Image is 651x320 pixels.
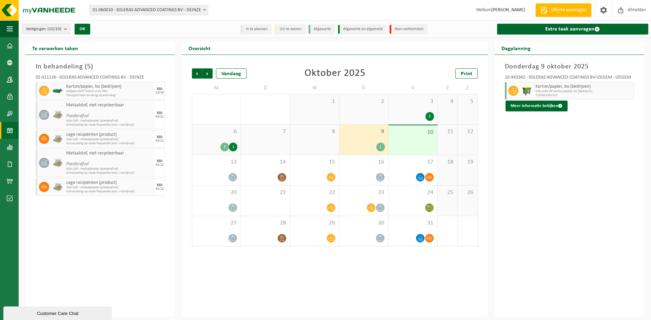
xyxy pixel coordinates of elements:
span: 16 [343,158,385,166]
div: 1 [376,143,385,151]
h3: In behandeling ( ) [36,62,165,72]
span: 13 [196,158,237,166]
a: Print [455,68,478,79]
span: Metaalstof, niet recycleerbaar [66,103,153,108]
img: WB-1100-HPE-GN-50 [522,86,532,96]
h2: Dagplanning [495,41,537,55]
span: WB-1100-HP karton/papier, los (bedrijven) [535,89,632,93]
span: Lege recipiënten (product) [66,132,153,137]
span: 1 [294,98,336,105]
span: 14 [244,158,287,166]
span: 17 [392,158,434,166]
span: Omwisseling op vaste frequentie (excl. voorrijkost) [66,171,153,175]
span: 20 [196,189,237,196]
span: 5 [461,98,474,105]
td: W [290,82,339,94]
li: In te plannen [241,25,271,34]
span: Lege recipiënten (product) [66,180,153,186]
span: Zelfpers 20m³ met KI voor P&K [66,89,153,93]
div: MA [157,111,162,115]
td: D [339,82,389,94]
span: 01-060010 - SOLERAS ADVANCED COATINGS BV - DEINZE [90,5,208,15]
span: 30 [343,219,385,227]
img: LP-PA-00000-WDN-11 [53,158,63,168]
iframe: chat widget [3,305,113,320]
i: Poederafval [66,113,89,119]
span: T250002561323 [535,93,632,98]
span: 18 [441,158,454,166]
span: Omwisseling op vaste frequentie (excl. voorrijkost) [66,142,153,146]
div: 01/12 [156,163,164,167]
count: (10/10) [47,27,61,31]
span: 8 [294,128,336,135]
li: Uit te voeren [275,25,305,34]
span: 24 [392,189,434,196]
span: 26 [461,189,474,196]
span: 25 [441,189,454,196]
button: Meer informatie bekijken [506,101,568,111]
div: MA [157,159,162,163]
span: Print [461,71,472,77]
span: Transport heen en terug op aanvraag [66,93,153,98]
button: OK [75,24,90,35]
div: 02-011126 - SOLERAS ADVANCED COATINGS BV - DEINZE [36,75,165,82]
div: Oktober 2025 [304,68,366,79]
strong: [PERSON_NAME] [491,7,525,13]
span: Vorige [192,68,202,79]
a: Offerte aanvragen [535,3,591,17]
span: 7 [244,128,287,135]
span: 9 [343,128,385,135]
span: 21 [244,189,287,196]
span: Omwisseling op vaste frequentie (excl. voorrijkost) [66,190,153,194]
div: 1 [229,143,237,151]
h2: Overzicht [182,41,217,55]
span: 19 [461,158,474,166]
span: Offerte aanvragen [549,7,588,14]
span: KGA Colli - metaalpoeder (poederafval) [66,137,153,142]
span: 15 [294,158,336,166]
div: MA [157,183,162,187]
span: 31 [392,219,434,227]
div: Vandaag [216,68,246,79]
span: Karton/papier, los (bedrijven) [66,84,153,89]
td: Z [458,82,478,94]
div: 1 [220,143,229,151]
li: Non-conformiteit [390,25,427,34]
img: PB-PA-0000-WDN-00-03 [53,182,63,192]
a: Extra taak aanvragen [497,24,648,35]
h2: Te verwerken taken [25,41,85,55]
img: LP-PA-00000-WDN-11 [53,110,63,120]
li: Afgewerkt [309,25,335,34]
div: MA [157,87,162,91]
span: Vestigingen [26,24,61,34]
td: Z [438,82,458,94]
span: 6 [196,128,237,135]
span: Metaalstof, niet recycleerbaar [66,151,153,156]
span: 22 [294,189,336,196]
td: D [241,82,290,94]
span: 12 [461,128,474,135]
i: Poederafval [66,162,89,167]
span: Omwisseling op vaste frequentie (excl. voorrijkost) [66,123,153,127]
div: 03/11 [156,139,164,143]
td: M [192,82,241,94]
button: Vestigingen(10/10) [22,24,71,34]
div: 01/12 [156,187,164,191]
span: 11 [441,128,454,135]
span: 2 [343,98,385,105]
li: Afgewerkt en afgemeld [338,25,386,34]
td: V [389,82,438,94]
div: 03/11 [156,115,164,119]
img: HK-XZ-20-GN-03 [53,88,63,93]
span: Karton/papier, los (bedrijven) [535,84,632,89]
div: 10-943362 - SOLERAS ADVANCED COATINGS BV-IZEGEM - IZEGEM [505,75,634,82]
span: 5 [87,63,91,70]
span: KGA Colli - metaalpoeder (poederafval) [66,186,153,190]
span: 28 [244,219,287,227]
span: KGA Colli - metaalpoeder (poederafval) [66,119,153,123]
span: Volgende [202,68,213,79]
span: 29 [294,219,336,227]
span: 23 [343,189,385,196]
div: MA [157,135,162,139]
